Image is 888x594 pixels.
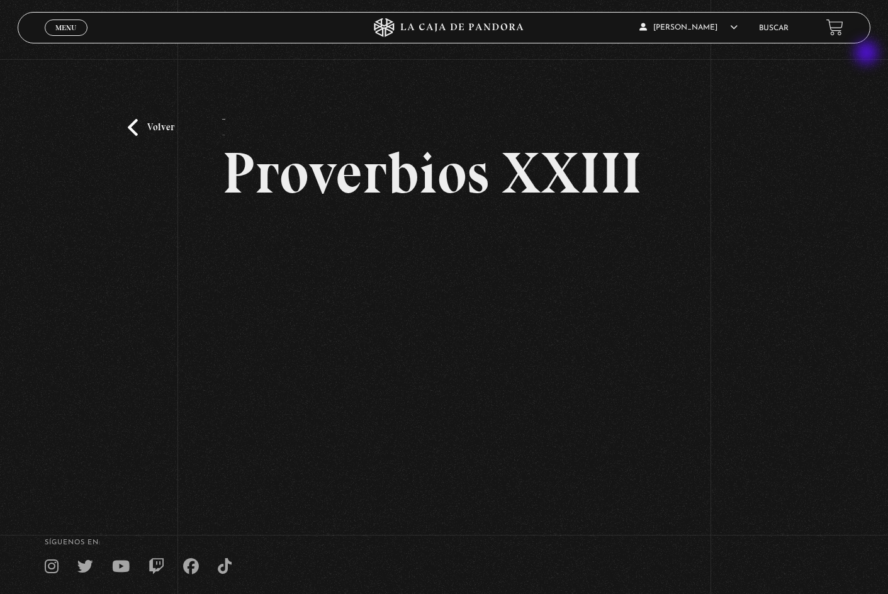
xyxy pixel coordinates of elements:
[639,24,738,31] span: [PERSON_NAME]
[55,24,76,31] span: Menu
[128,119,174,136] a: Volver
[51,35,81,43] span: Cerrar
[826,19,843,36] a: View your shopping cart
[759,25,789,32] a: Buscar
[222,119,225,144] p: -
[45,539,844,546] h4: SÍguenos en:
[222,221,665,470] iframe: Dailymotion video player – PROVERBIOS 23
[222,144,665,202] h2: Proverbios XXIII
